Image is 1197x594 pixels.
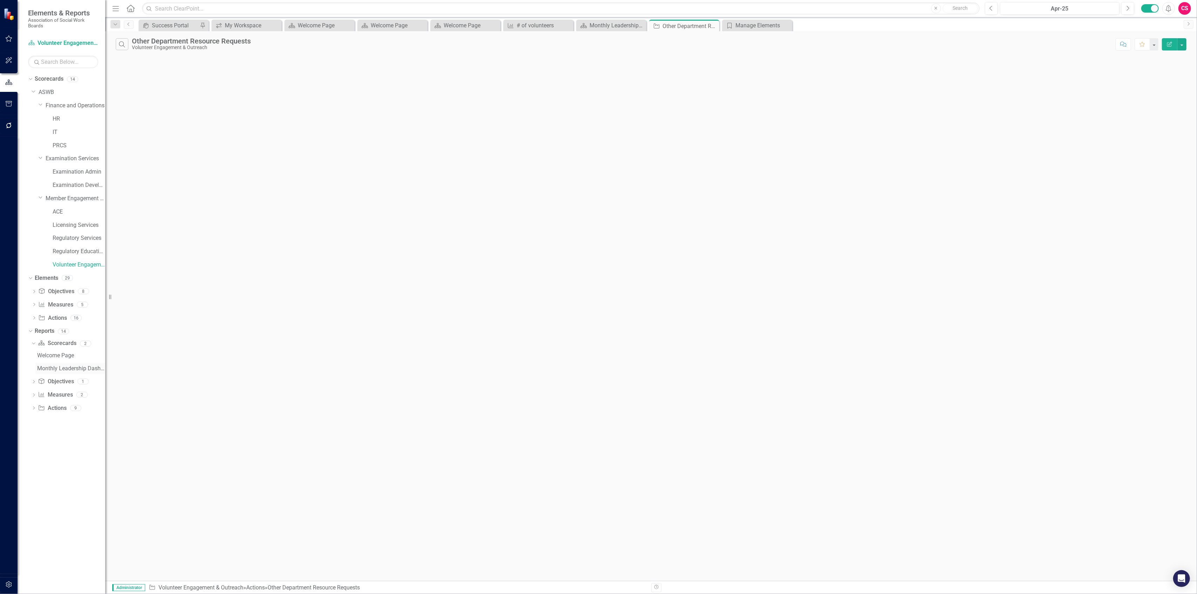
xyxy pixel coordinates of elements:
a: Scorecards [38,339,76,347]
a: Reports [35,327,54,335]
a: # of volunteers [505,21,572,30]
div: Other Department Resource Requests [268,584,360,591]
div: 14 [58,328,69,334]
div: Volunteer Engagement & Outreach [132,45,251,50]
img: ClearPoint Strategy [4,8,16,20]
a: Volunteer Engagement & Outreach [159,584,243,591]
div: 2 [80,340,91,346]
div: Manage Elements [735,21,791,30]
div: Welcome Page [298,21,353,30]
input: Search ClearPoint... [142,2,980,15]
a: ASWB [39,88,105,96]
span: Administrator [112,584,145,591]
a: Monthly Leadership Dashboard [578,21,645,30]
a: Licensing Services [53,221,105,229]
a: Actions [38,314,67,322]
div: My Workspace [225,21,280,30]
div: Welcome Page [444,21,499,30]
div: Monthly Leadership Dashboard [37,365,105,372]
a: Manage Elements [724,21,791,30]
a: Measures [38,301,73,309]
a: Regulatory Services [53,234,105,242]
a: Examination Admin [53,168,105,176]
span: Search [953,5,968,11]
a: IT [53,128,105,136]
a: Welcome Page [432,21,499,30]
button: CS [1178,2,1191,15]
div: Open Intercom Messenger [1173,570,1190,587]
div: 2 [76,392,88,398]
div: Monthly Leadership Dashboard [590,21,645,30]
div: # of volunteers [517,21,572,30]
a: Regulatory Education [53,248,105,256]
a: Elements [35,274,58,282]
div: 5 [77,302,88,308]
a: Actions [246,584,265,591]
button: Apr-25 [1000,2,1119,15]
div: » » [149,584,646,592]
a: Volunteer Engagement & Outreach [28,39,98,47]
div: Other Department Resource Requests [132,37,251,45]
div: Welcome Page [371,21,426,30]
a: Objectives [38,288,74,296]
a: Actions [38,404,66,412]
a: Monthly Leadership Dashboard [35,363,105,374]
div: Other Department Resource Requests [663,22,718,31]
div: 14 [67,76,78,82]
a: PRCS [53,142,105,150]
a: Welcome Page [286,21,353,30]
a: Objectives [38,378,74,386]
a: My Workspace [213,21,280,30]
a: HR [53,115,105,123]
div: Success Portal [152,21,198,30]
a: ACE [53,208,105,216]
a: Member Engagement and Regulatory Services [46,195,105,203]
span: Elements & Reports [28,9,98,17]
div: 1 [78,379,89,385]
input: Search Below... [28,56,98,68]
a: Examination Development [53,181,105,189]
div: 29 [62,275,73,281]
a: Welcome Page [35,350,105,361]
div: 16 [70,315,82,321]
div: Apr-25 [1002,5,1117,13]
div: 8 [78,289,89,295]
div: 9 [70,405,81,411]
a: Finance and Operations [46,102,105,110]
button: Search [943,4,978,13]
a: Success Portal [140,21,198,30]
div: Welcome Page [37,352,105,359]
a: Volunteer Engagement & Outreach [53,261,105,269]
a: Scorecards [35,75,63,83]
a: Welcome Page [359,21,426,30]
a: Measures [38,391,73,399]
small: Association of Social Work Boards [28,17,98,29]
a: Examination Services [46,155,105,163]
